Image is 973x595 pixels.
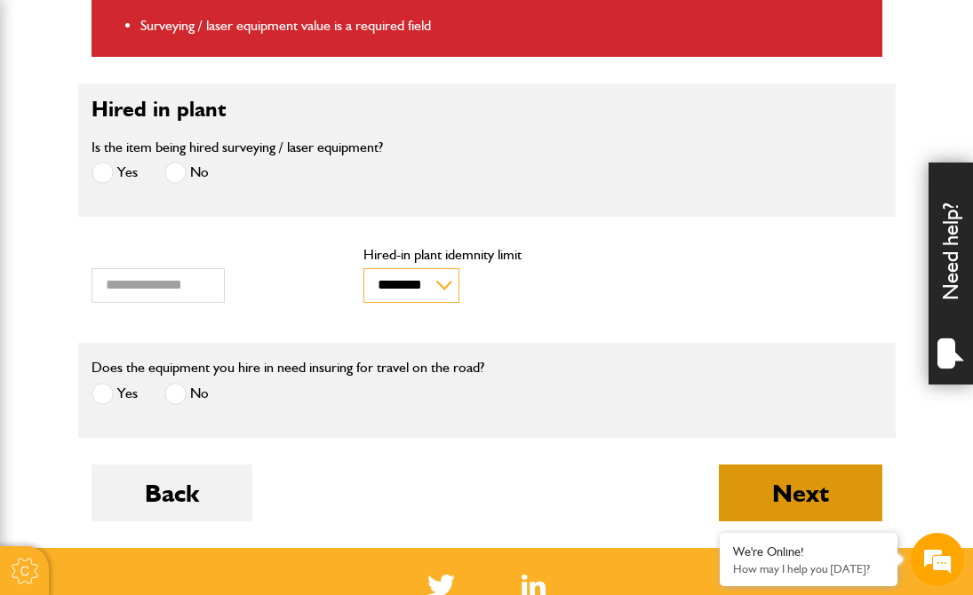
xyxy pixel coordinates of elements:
[92,361,484,375] label: Does the equipment you hire in need insuring for travel on the road?
[291,9,334,52] div: Minimize live chat window
[92,162,138,184] label: Yes
[164,162,209,184] label: No
[30,99,75,123] img: d_20077148190_company_1631870298795_20077148190
[92,99,299,123] div: Chat with us now
[92,464,252,521] button: Back
[363,248,634,262] label: Hired-in plant idemnity limit
[242,464,323,488] em: Start Chat
[92,140,383,155] label: Is the item being hired surveying / laser equipment?
[164,383,209,405] label: No
[23,321,324,449] textarea: Type your message and hit 'Enter'
[92,383,138,405] label: Yes
[92,97,882,123] h2: Hired in plant
[929,163,973,385] div: Need help?
[23,164,324,203] input: Enter your last name
[719,464,882,521] button: Next
[733,544,884,559] div: We're Online!
[23,269,324,308] input: Enter your phone number
[23,217,324,256] input: Enter your email address
[733,562,884,575] p: How may I help you today?
[140,14,869,37] li: Surveying / laser equipment value is a required field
